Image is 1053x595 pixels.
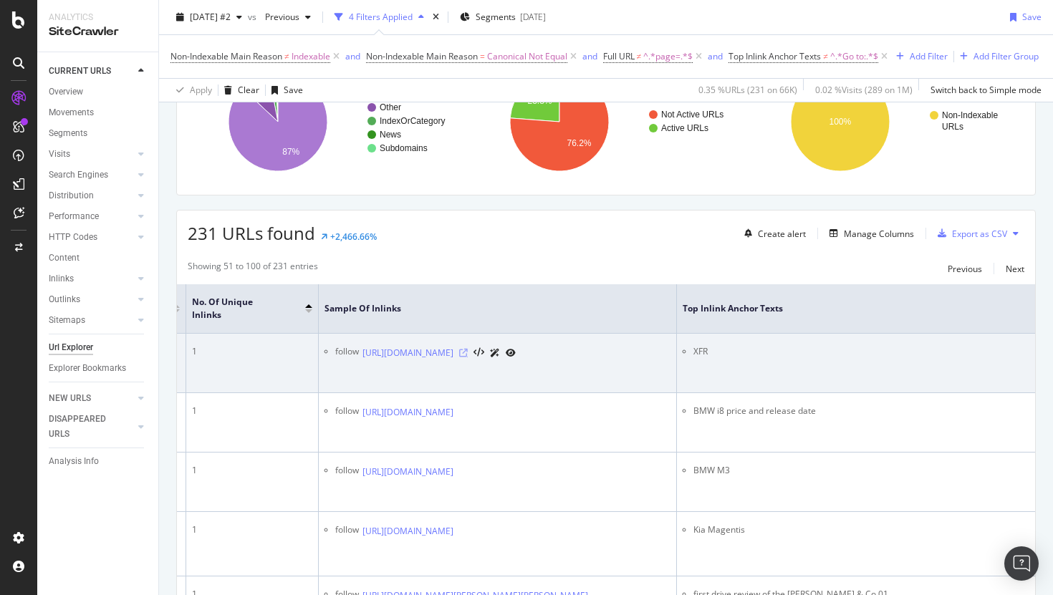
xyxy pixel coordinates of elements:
div: SiteCrawler [49,24,147,40]
button: Add Filter [890,48,948,65]
div: Add Filter [910,50,948,62]
div: Analysis Info [49,454,99,469]
text: News [380,130,401,140]
span: ^.*Go to:.*$ [830,47,878,67]
button: Next [1006,260,1024,277]
span: 231 URLs found [188,221,315,245]
span: ^.*page=.*$ [643,47,693,67]
div: Previous [948,263,982,275]
div: Visits [49,147,70,162]
a: Distribution [49,188,134,203]
li: Kia Magentis [693,523,1029,536]
div: and [345,50,360,62]
text: 100% [830,117,852,127]
div: Apply [190,84,212,96]
a: NEW URLS [49,391,134,406]
button: and [345,49,360,63]
div: Add Filter Group [973,50,1039,62]
div: 1 [192,405,312,417]
span: ≠ [637,50,642,62]
div: and [708,50,723,62]
button: Clear [218,79,259,102]
a: Explorer Bookmarks [49,361,148,376]
div: CURRENT URLS [49,64,111,79]
a: Performance [49,209,134,224]
div: HTTP Codes [49,230,97,245]
a: Sitemaps [49,313,134,328]
span: ≠ [823,50,828,62]
div: Save [284,84,303,96]
div: Analytics [49,11,147,24]
div: DISAPPEARED URLS [49,412,121,442]
div: 1 [192,523,312,536]
div: Explorer Bookmarks [49,361,126,376]
a: Visit Online Page [459,349,468,357]
div: 0.35 % URLs ( 231 on 66K ) [698,84,797,96]
button: and [582,49,597,63]
button: View HTML Source [473,348,484,358]
div: Content [49,251,80,266]
span: Canonical Not Equal [487,47,567,67]
a: DISAPPEARED URLS [49,412,134,442]
a: Inlinks [49,271,134,286]
a: [URL][DOMAIN_NAME] [362,465,453,479]
div: Sitemaps [49,313,85,328]
a: Overview [49,84,148,100]
span: No. of Unique Inlinks [192,296,284,321]
span: Non-Indexable Main Reason [366,50,478,62]
button: Create alert [739,222,806,245]
svg: A chart. [188,59,462,184]
button: Previous [259,6,317,29]
span: Full URL [603,50,635,62]
button: 4 Filters Applied [329,6,430,29]
div: 4 Filters Applied [349,11,413,23]
button: Switch back to Simple mode [925,79,1042,102]
div: NEW URLS [49,391,91,406]
div: Url Explorer [49,340,93,355]
a: Movements [49,105,148,120]
button: Export as CSV [932,222,1007,245]
div: Next [1006,263,1024,275]
li: BMW i8 price and release date [693,405,1029,417]
span: Non-Indexable Main Reason [170,50,282,62]
a: AI Url Details [490,345,500,360]
a: Search Engines [49,168,134,183]
button: Save [1004,6,1042,29]
div: Movements [49,105,94,120]
span: vs [248,11,259,23]
text: Active URLs [661,123,708,133]
li: BMW M3 [693,464,1029,477]
button: Previous [948,260,982,277]
text: 76.2% [567,138,591,148]
text: 87% [282,147,299,157]
a: CURRENT URLS [49,64,134,79]
text: IndexOrCategory [380,116,445,126]
a: [URL][DOMAIN_NAME] [362,405,453,420]
button: and [708,49,723,63]
a: [URL][DOMAIN_NAME] [362,524,453,538]
div: and [582,50,597,62]
text: 23.8% [527,96,552,106]
div: follow [335,523,359,538]
li: XFR [693,345,1029,358]
text: Non-Indexable [942,110,998,120]
span: Sample of Inlinks [324,302,649,315]
div: Inlinks [49,271,74,286]
a: Analysis Info [49,454,148,469]
div: Performance [49,209,99,224]
div: follow [335,464,359,479]
text: Not Active URLs [661,110,723,120]
span: Segments [476,11,516,23]
span: = [480,50,485,62]
div: Outlinks [49,292,80,307]
a: Visits [49,147,134,162]
a: Segments [49,126,148,141]
div: 0.02 % Visits ( 289 on 1M ) [815,84,913,96]
button: Apply [170,79,212,102]
div: times [430,10,442,24]
div: [DATE] [520,11,546,23]
div: 1 [192,464,312,477]
div: +2,466.66% [330,231,377,243]
div: A chart. [469,59,744,184]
